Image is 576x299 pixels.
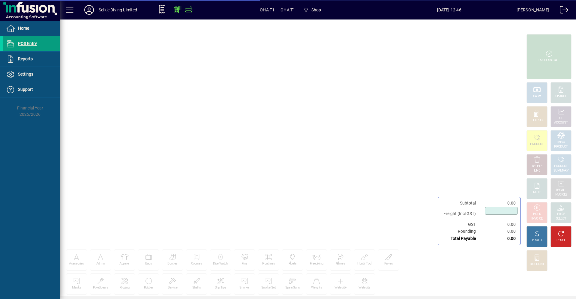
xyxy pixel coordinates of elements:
[482,200,518,207] td: 0.00
[213,262,228,266] div: Dive Watch
[533,190,541,195] div: NOTE
[554,121,568,125] div: ACCOUNT
[301,4,323,15] span: Shop
[357,262,371,266] div: HuntinTool
[69,262,84,266] div: Acessories
[18,87,33,92] span: Support
[280,5,295,15] span: OHA T1
[18,72,33,76] span: Settings
[440,221,482,228] td: GST
[3,82,60,97] a: Support
[534,169,540,173] div: LINE
[532,118,543,123] div: EFTPOS
[482,235,518,242] td: 0.00
[167,262,177,266] div: Booties
[440,200,482,207] td: Subtotal
[556,188,566,193] div: RECALL
[120,286,129,290] div: Rigging
[3,52,60,67] a: Reports
[530,142,544,147] div: PRODUCT
[239,286,249,290] div: Snorkel
[99,5,137,15] div: Selkie Diving Limited
[538,58,559,63] div: PROCESS SALE
[440,207,482,221] td: Freight (Incl GST)
[119,262,129,266] div: Apparel
[532,164,542,169] div: DELETE
[554,193,567,197] div: INVOICES
[559,116,563,121] div: GL
[440,235,482,242] td: Total Payable
[262,262,275,266] div: Floatlines
[242,262,247,266] div: Fins
[96,262,105,266] div: Admin
[384,262,393,266] div: Knives
[556,217,566,221] div: SELECT
[191,262,202,266] div: Courses
[555,1,568,21] a: Logout
[311,286,322,290] div: Weights
[555,94,567,99] div: CHARGE
[72,286,81,290] div: Masks
[3,21,60,36] a: Home
[289,262,297,266] div: Floats
[556,238,565,243] div: RESET
[145,262,152,266] div: Bags
[533,94,541,99] div: CASH
[79,4,99,15] button: Profile
[530,262,544,267] div: DISCOUNT
[382,5,517,15] span: [DATE] 12:46
[533,212,541,217] div: HOLD
[311,5,321,15] span: Shop
[215,286,226,290] div: Slip Tips
[358,286,370,290] div: Wetsuits
[482,221,518,228] td: 0.00
[554,145,568,149] div: PRODUCT
[168,286,177,290] div: Service
[18,26,29,31] span: Home
[482,228,518,235] td: 0.00
[192,286,201,290] div: Shafts
[553,169,568,173] div: SUMMARY
[532,238,542,243] div: PROFIT
[557,140,565,145] div: MISC
[18,56,33,61] span: Reports
[144,286,153,290] div: Rubber
[336,262,345,266] div: Gloves
[517,5,549,15] div: [PERSON_NAME]
[261,286,276,290] div: SnorkelSet
[260,5,274,15] span: OHA T1
[285,286,300,290] div: SpearGuns
[93,286,108,290] div: PoleSpears
[531,217,542,221] div: INVOICE
[557,212,565,217] div: PRICE
[3,67,60,82] a: Settings
[554,164,568,169] div: PRODUCT
[18,41,37,46] span: POS Entry
[334,286,346,290] div: Wetsuit+
[310,262,323,266] div: Freediving
[440,228,482,235] td: Rounding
